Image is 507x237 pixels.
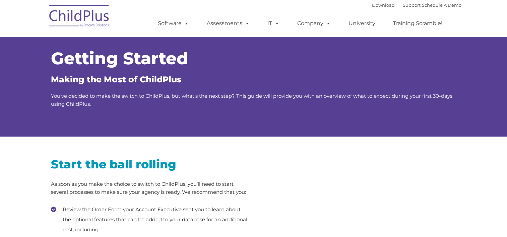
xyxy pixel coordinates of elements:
span: You’ve decided to make the switch to ChildPlus, but what’s the next step? This guide will provide... [51,93,452,107]
p: As soon as you make the choice to switch to ChildPlus, you’ll need to start several processes to ... [51,180,249,196]
span: Getting Started [51,48,188,69]
a: Training Scramble!! [386,17,450,30]
h2: Start the ball rolling [51,157,249,172]
a: Company [291,17,337,30]
a: Support [403,2,421,8]
a: University [342,17,382,30]
img: ChildPlus by Procare Solutions [46,0,113,34]
a: Schedule A Demo [422,2,461,8]
a: Download [372,2,395,8]
a: Software [151,17,196,30]
a: Assessments [200,17,256,30]
span: Making the Most of ChildPlus [51,74,182,84]
a: IT [261,17,286,30]
font: | [372,2,461,8]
